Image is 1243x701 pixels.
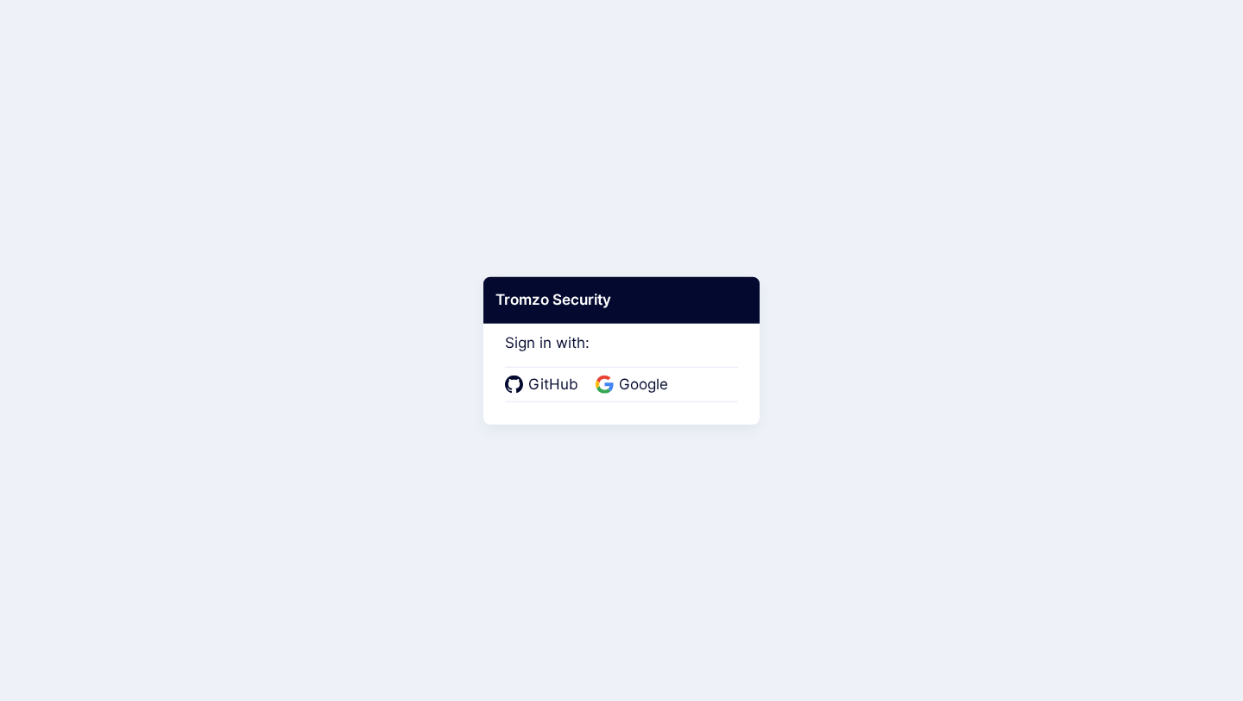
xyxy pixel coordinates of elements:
div: Tromzo Security [483,277,760,324]
span: GitHub [523,374,584,396]
span: Google [614,374,673,396]
a: GitHub [505,374,584,396]
a: Google [596,374,673,396]
div: Sign in with: [505,311,738,402]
